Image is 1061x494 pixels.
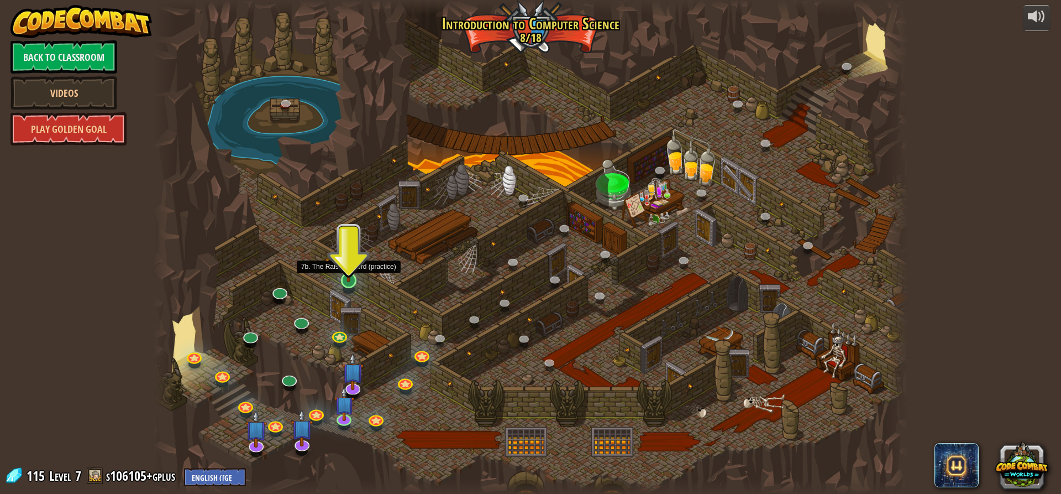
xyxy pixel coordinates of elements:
[75,467,81,485] span: 7
[106,467,178,485] a: s106105+gplus
[342,352,364,390] img: level-banner-unstarted-subscriber.png
[10,40,117,74] a: Back to Classroom
[245,410,267,448] img: level-banner-unstarted-subscriber.png
[1023,5,1051,31] button: Adjust volume
[49,467,71,485] span: Level
[10,5,152,38] img: CodeCombat - Learn how to code by playing a game
[339,236,359,282] img: level-banner-started.png
[27,467,48,485] span: 115
[10,112,127,145] a: Play Golden Goal
[291,409,313,447] img: level-banner-unstarted-subscriber.png
[334,387,354,422] img: level-banner-unstarted-subscriber.png
[10,76,117,110] a: Videos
